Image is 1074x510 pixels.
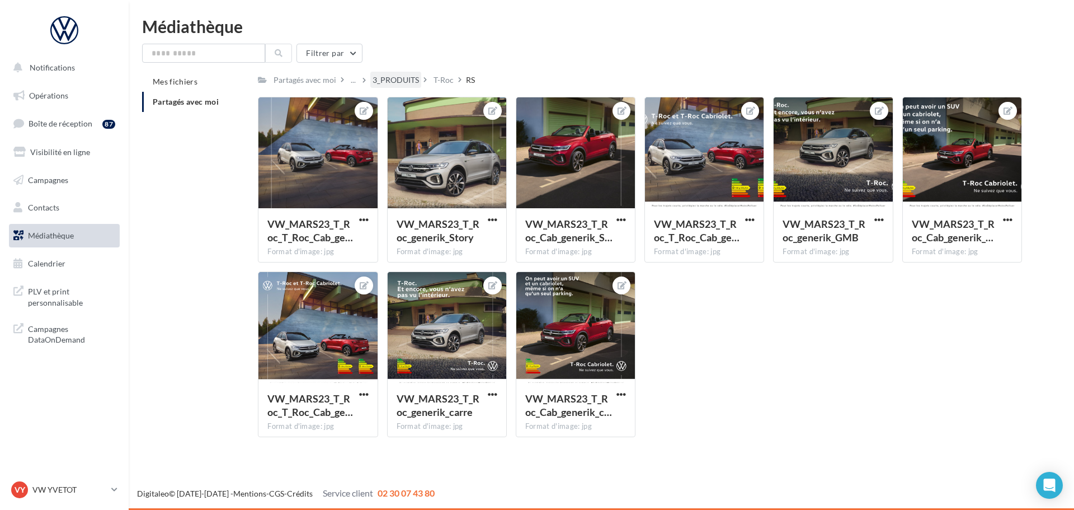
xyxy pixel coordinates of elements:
span: VW_MARS23_T_Roc_generik_carre [397,392,479,418]
div: Format d'image: jpg [525,247,626,257]
a: CGS [269,489,284,498]
a: Visibilité en ligne [7,141,122,164]
span: VW_MARS23_T_Roc_generik_Story [397,218,479,244]
span: VY [15,484,25,495]
div: Format d'image: jpg [397,247,497,257]
span: © [DATE]-[DATE] - - - [137,489,435,498]
a: Digitaleo [137,489,169,498]
button: Filtrer par [296,44,362,63]
a: Campagnes [7,169,122,192]
a: Opérations [7,84,122,107]
div: Format d'image: jpg [912,247,1012,257]
div: Format d'image: jpg [525,422,626,432]
a: Crédits [287,489,313,498]
div: Médiathèque [142,18,1061,35]
div: Format d'image: jpg [783,247,883,257]
div: Format d'image: jpg [654,247,755,257]
a: VY VW YVETOT [9,479,120,500]
a: PLV et print personnalisable [7,279,122,312]
div: 87 [102,120,115,129]
span: VW_MARS23_T_Roc_Cab_generik_Story [525,218,613,244]
span: Calendrier [28,259,65,268]
span: Campagnes [28,175,68,184]
a: Boîte de réception87 [7,111,122,135]
div: Format d'image: jpg [267,422,368,432]
span: Opérations [29,91,68,100]
div: RS [466,74,475,86]
span: VW_MARS23_T_Roc_generik_GMB [783,218,865,244]
span: Mes fichiers [153,77,197,86]
div: Format d'image: jpg [397,422,497,432]
div: 3_PRODUITS [373,74,419,86]
span: VW_MARS23_T_Roc_Cab_generik_GMB [912,218,995,244]
a: Calendrier [7,252,122,275]
a: Contacts [7,196,122,219]
div: Format d'image: jpg [267,247,368,257]
span: Campagnes DataOnDemand [28,321,115,345]
span: VW_MARS23_T_Roc_T_Roc_Cab_generik_Story [267,218,353,244]
span: Partagés avec moi [153,97,219,106]
span: 02 30 07 43 80 [378,488,435,498]
a: Médiathèque [7,224,122,247]
span: Contacts [28,203,59,212]
a: Campagnes DataOnDemand [7,317,122,350]
span: Médiathèque [28,231,74,240]
span: Service client [323,488,373,498]
span: Visibilité en ligne [30,147,90,157]
button: Notifications [7,56,117,79]
span: VW_MARS23_T_Roc_Cab_generik_carre [525,392,612,418]
p: VW YVETOT [32,484,107,495]
div: ... [348,72,358,88]
a: Mentions [233,489,266,498]
span: Notifications [30,63,75,72]
div: Open Intercom Messenger [1036,472,1063,499]
span: VW_MARS23_T_Roc_T_Roc_Cab_generik_GMB [654,218,739,244]
span: PLV et print personnalisable [28,284,115,308]
span: Boîte de réception [29,119,92,128]
div: T-Roc [434,74,454,86]
div: Partagés avec moi [274,74,336,86]
span: VW_MARS23_T_Roc_T_Roc_Cab_generik_carre [267,392,353,418]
